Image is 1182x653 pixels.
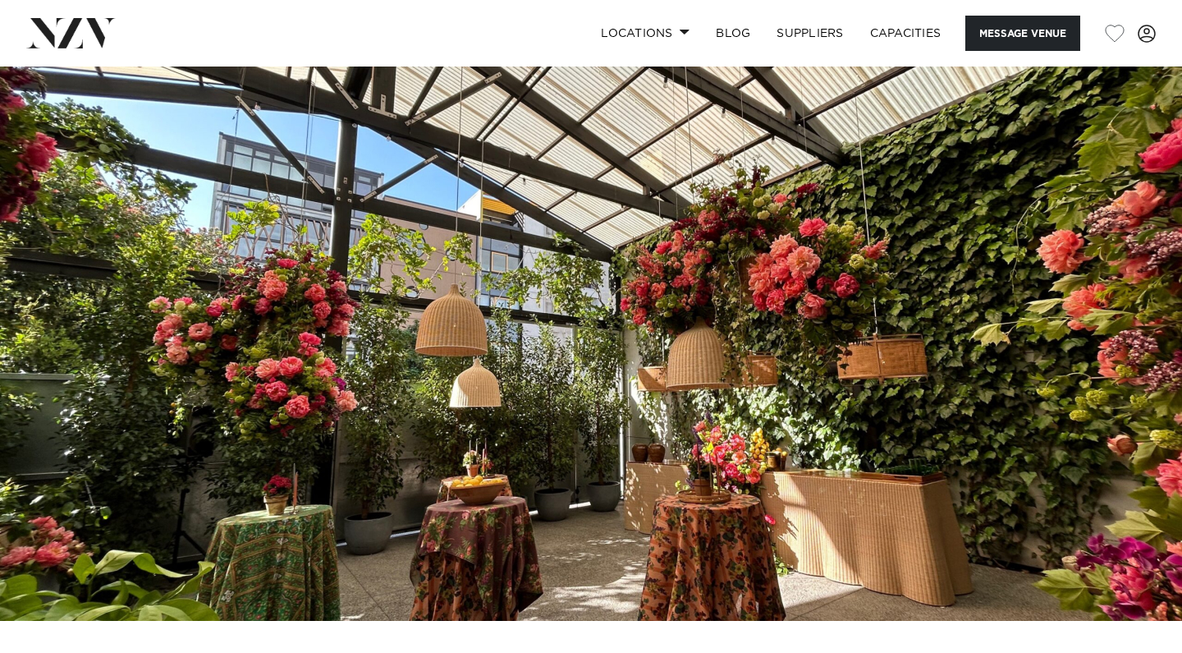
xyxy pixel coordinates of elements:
[703,16,763,51] a: BLOG
[857,16,955,51] a: Capacities
[763,16,856,51] a: SUPPLIERS
[26,18,116,48] img: nzv-logo.png
[965,16,1080,51] button: Message Venue
[588,16,703,51] a: Locations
